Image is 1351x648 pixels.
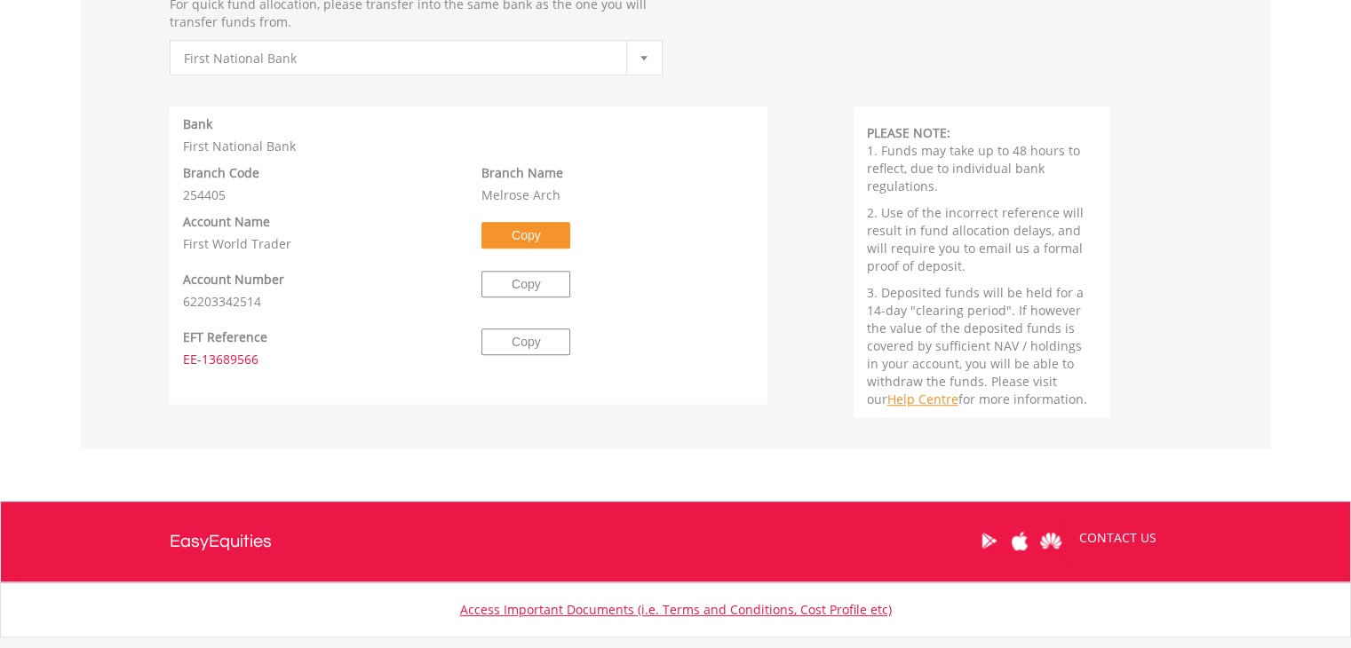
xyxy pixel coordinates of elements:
span: First National Bank [184,41,622,76]
div: Melrose Arch [468,164,767,204]
label: Bank [183,115,212,133]
p: First World Trader [183,235,456,253]
span: 62203342514 [183,293,261,310]
label: EFT Reference [183,328,267,346]
a: CONTACT US [1067,513,1169,563]
button: Copy [481,222,570,249]
a: EasyEquities [170,502,272,581]
a: Help Centre [887,391,958,407]
div: 254405 [170,164,469,204]
p: 3. Deposited funds will be held for a 14-day "clearing period". If however the value of the depos... [867,284,1097,408]
p: 1. Funds may take up to 48 hours to reflect, due to individual bank regulations. [867,142,1097,195]
label: Account Name [183,213,270,231]
p: 2. Use of the incorrect reference will result in fund allocation delays, and will require you to ... [867,204,1097,275]
a: Apple [1005,513,1036,568]
label: Branch Name [481,164,563,182]
span: EE-13689566 [183,351,258,367]
div: First National Bank [170,115,768,155]
label: Account Number [183,271,284,288]
a: Access Important Documents (i.e. Terms and Conditions, Cost Profile etc) [460,601,892,618]
a: Huawei [1036,513,1067,568]
button: Copy [481,328,570,355]
b: PLEASE NOTE: [867,124,950,141]
label: Branch Code [183,164,259,182]
button: Copy [481,271,570,297]
a: Google Play [974,513,1005,568]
